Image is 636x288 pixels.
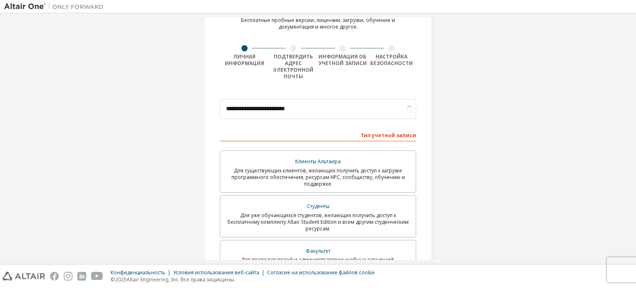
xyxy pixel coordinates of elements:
font: Настройка безопасности [370,53,413,67]
font: Тип учетной записи [361,132,416,139]
img: altair_logo.svg [2,272,45,281]
font: Для преподавателей и администраторов учебных заведений, управляющих студентами и получающих досту... [237,256,399,276]
img: instagram.svg [64,272,72,281]
font: 2025 [115,276,127,283]
font: Согласие на использование файлов cookie [267,269,375,276]
img: linkedin.svg [77,272,86,281]
font: Конфиденциальность [111,269,165,276]
font: Условия использования веб-сайта [173,269,259,276]
font: Клиенты Альтаира [295,158,341,165]
font: Бесплатные пробные версии, лицензии, загрузки, обучение и [241,17,395,24]
img: youtube.svg [91,272,103,281]
font: Для существующих клиентов, желающих получить доступ к загрузке программного обеспечения, ресурсам... [231,167,405,187]
font: Информация об учетной записи [318,53,367,67]
img: facebook.svg [50,272,59,281]
font: Студенты [307,203,330,210]
font: Для уже обучающихся студентов, желающих получить доступ к бесплатному комплекту Altair Student Ed... [227,212,409,232]
font: документация и многое другое. [279,23,358,30]
font: © [111,276,115,283]
img: Альтаир Один [4,2,108,11]
font: Личная информация [225,53,264,67]
font: Altair Engineering, Inc. Все права защищены. [127,276,235,283]
font: Подтвердить адрес электронной почты [273,53,313,80]
font: Факультет [306,247,330,254]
